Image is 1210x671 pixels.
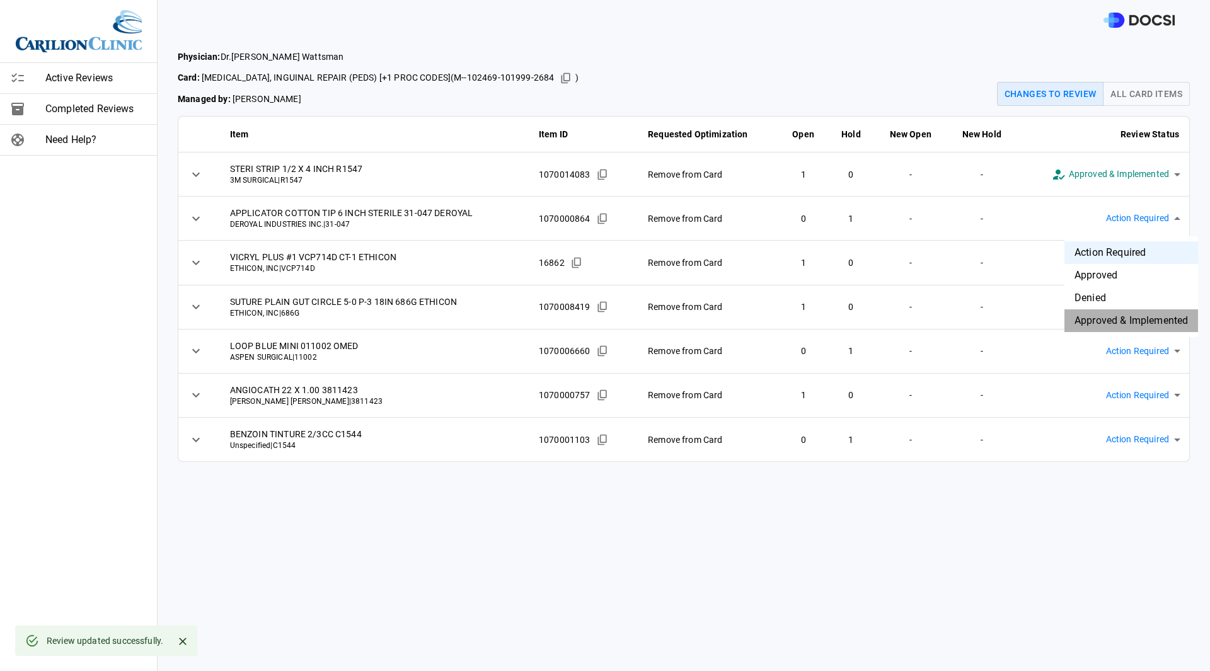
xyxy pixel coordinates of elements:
li: Approved & Implemented [1064,309,1198,332]
li: Action Required [1064,241,1198,264]
button: Close [173,632,192,651]
div: Review updated successfully. [47,629,163,652]
li: Approved [1064,264,1198,287]
li: Denied [1064,287,1198,309]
